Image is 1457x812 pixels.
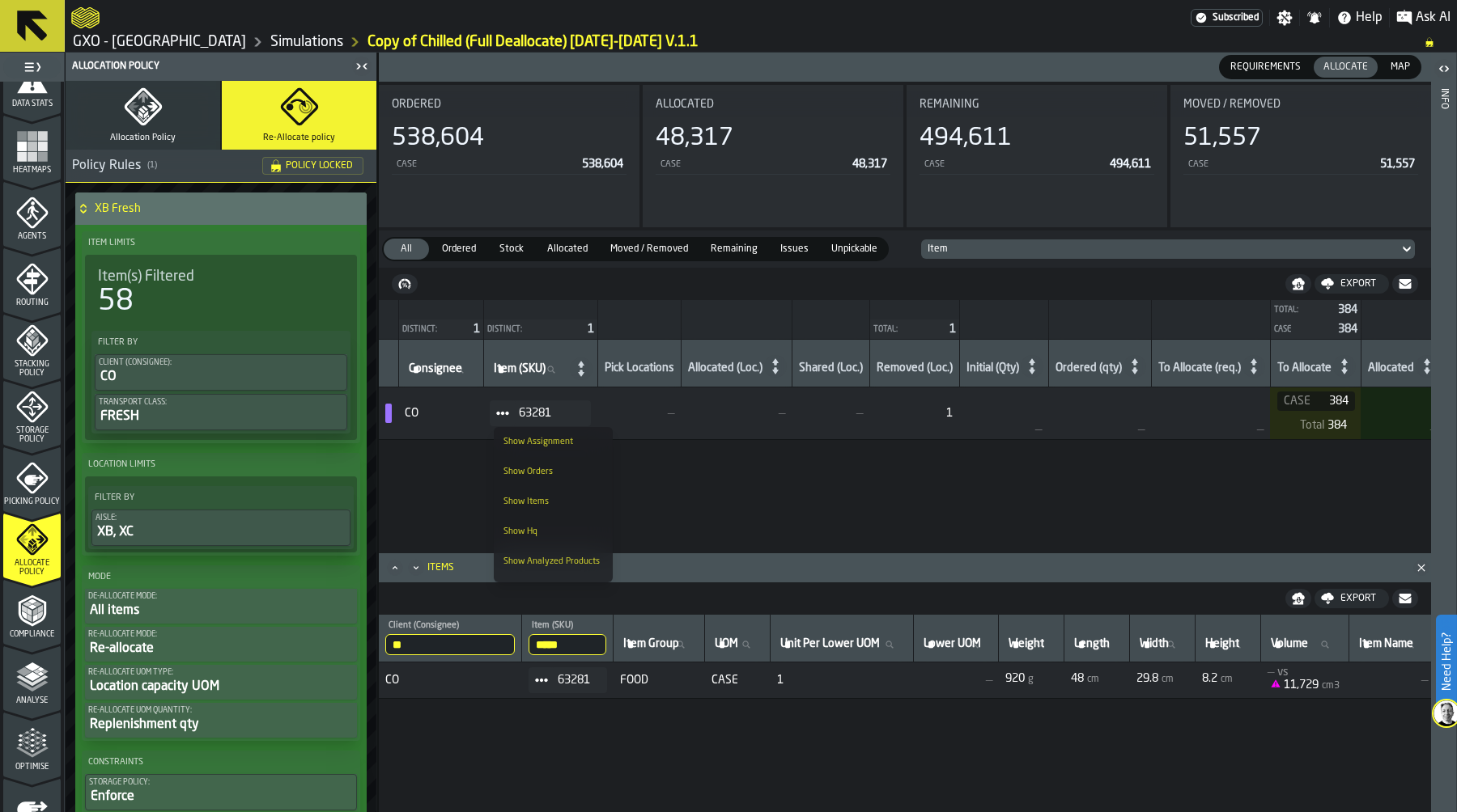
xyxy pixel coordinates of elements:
[907,85,1167,227] div: stat-Remaining
[3,380,61,445] li: menu Storage Policy
[1284,395,1315,408] span: CASE
[95,202,354,215] h4: XB Fresh
[1274,306,1332,315] div: Total:
[1356,8,1383,27] span: Help
[1202,672,1217,685] span: 8.2
[1219,55,1312,79] label: button-switch-multi-Requirements
[503,497,603,507] div: Show Items
[99,367,343,387] div: CO
[601,239,698,260] div: thumb
[582,159,623,170] span: 538,604
[1430,423,1437,436] span: —
[1158,362,1241,378] div: To Allocate (req.)
[949,324,956,335] span: 1
[643,91,903,117] div: Title
[1334,593,1383,604] div: Export
[75,192,354,225] div: XB Fresh
[431,237,487,261] label: button-switch-multi-Ordered
[85,569,357,586] label: Mode
[605,362,674,378] div: Pick Locations
[95,354,347,391] div: PolicyFilterItem-Client (Consignee)
[387,242,426,256] span: All
[427,562,1399,573] div: Items
[1285,589,1311,608] button: button-
[503,437,603,447] div: Show Assignment
[66,53,376,81] header: Allocation Policy
[88,677,354,696] div: Location capacity UOM
[1071,672,1084,685] span: 48
[3,99,61,108] span: Data Stats
[389,620,459,631] span: label
[66,150,376,183] h3: title-section-[object Object]
[85,627,357,662] button: Re-Allocate Mode:Re-allocate
[532,620,573,631] span: label
[392,98,627,111] div: Title
[88,592,354,601] div: De-Allocate Mode:
[769,237,820,261] label: button-switch-multi-Issues
[1035,423,1042,436] span: —
[270,33,343,51] a: link-to-/wh/i/ae0cd702-8cb1-4091-b3be-0aee77957c79
[385,634,515,655] input: label
[406,560,426,576] button: Minimize
[659,159,846,170] div: CASE
[1338,324,1357,335] span: 384
[1392,274,1418,294] button: button-
[1330,8,1389,27] label: button-toggle-Help
[91,489,350,506] label: Filter By
[1277,362,1332,378] div: To Allocate
[3,360,61,378] span: Stacking Policy
[1380,159,1415,170] span: 51,557
[385,674,516,687] span: CO
[494,457,613,487] li: dropdown-item
[558,674,594,687] span: 63281
[1285,274,1311,294] button: button-
[72,156,262,176] div: Policy Rules
[1183,153,1418,175] div: StatList-item-CASE
[85,456,357,473] label: Location Limits
[71,32,1451,52] nav: Breadcrumb
[384,239,429,260] div: thumb
[1338,304,1357,315] span: 384
[379,91,639,117] div: Title
[99,358,343,367] div: Client (Consignee):
[1271,319,1361,339] div: StatList-item-CASE
[1315,589,1389,608] button: button-Export
[489,239,534,260] div: thumb
[99,398,343,407] div: Transport Class:
[1268,666,1274,678] span: —
[350,57,373,76] label: button-toggle-Close me
[876,407,953,420] span: RAW: 1
[88,706,354,715] div: Re-allocate UOM quantity:
[1170,85,1431,227] div: stat-Moved / Removed
[405,407,477,420] span: CO
[923,159,1103,170] div: CASE
[494,427,613,457] li: dropdown-item
[1005,672,1025,685] span: 920
[1315,274,1389,294] button: button-Export
[687,407,785,420] span: —
[920,98,979,111] span: Remaining
[98,268,344,285] div: Title
[95,334,347,351] label: Filter By
[1074,637,1110,650] span: label
[3,49,61,113] li: menu Data Stats
[873,325,943,334] div: Total:
[3,763,61,772] span: Optimise
[3,166,61,175] span: Heatmaps
[367,33,699,51] a: link-to-/wh/i/ae0cd702-8cb1-4091-b3be-0aee77957c79/simulations/d8b1dab8-181b-4ba8-a893-5d76651c1d47
[3,696,61,705] span: Analyse
[1431,53,1456,812] header: Info
[85,589,357,624] button: De-Allocate Mode:All items
[623,637,679,650] span: label
[1005,672,1037,688] span: FormattedValue
[1322,680,1340,691] span: cm3
[715,637,738,650] span: label
[95,354,347,391] button: Client (Consignee):CO
[1202,634,1254,655] input: label
[1317,60,1374,74] span: Allocate
[656,98,890,111] div: Title
[98,285,134,318] div: 58
[3,712,61,776] li: menu Optimise
[3,630,61,639] span: Compliance
[3,645,61,710] li: menu Analyse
